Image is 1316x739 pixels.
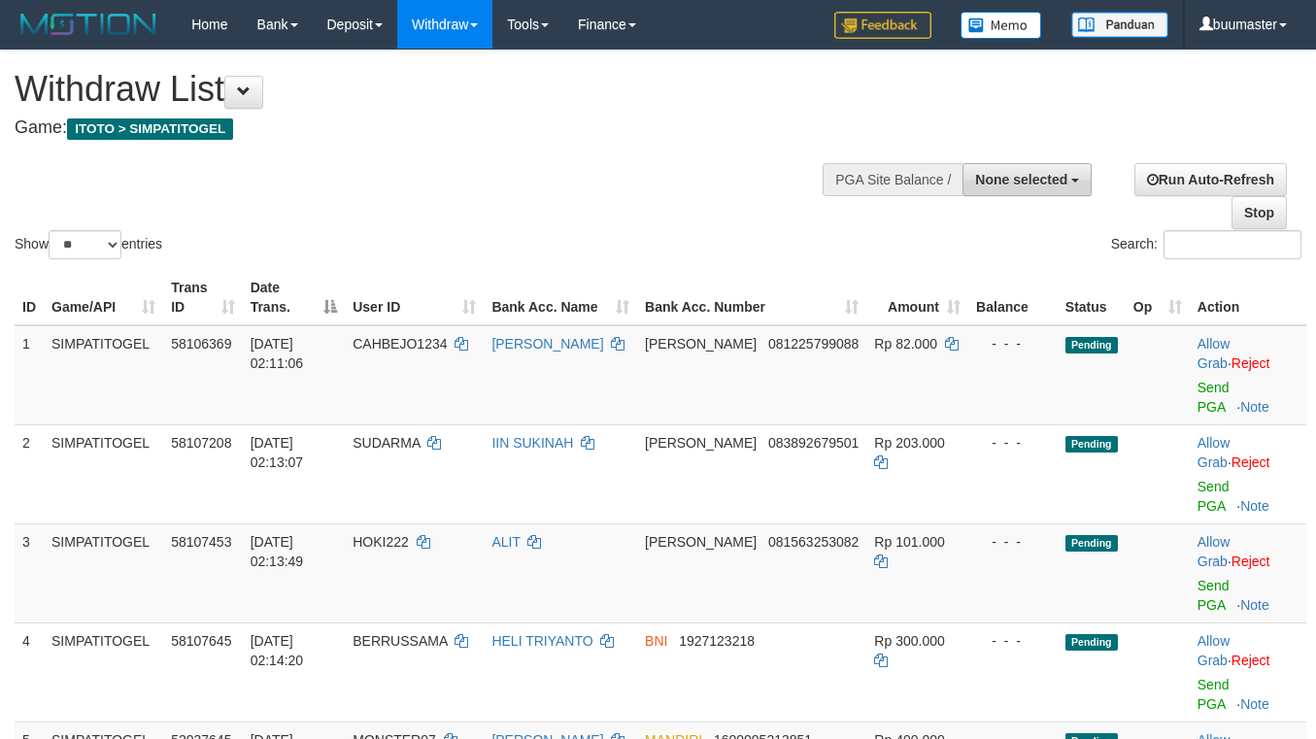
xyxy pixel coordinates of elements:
[976,334,1050,353] div: - - -
[976,532,1050,552] div: - - -
[1065,436,1118,453] span: Pending
[874,534,944,550] span: Rp 101.000
[491,435,573,451] a: IIN SUKINAH
[834,12,931,39] img: Feedback.jpg
[1190,523,1306,622] td: ·
[1134,163,1287,196] a: Run Auto-Refresh
[645,435,757,451] span: [PERSON_NAME]
[1198,336,1232,371] span: ·
[637,270,866,325] th: Bank Acc. Number: activate to sort column ascending
[1198,534,1232,569] span: ·
[1198,435,1232,470] span: ·
[1190,424,1306,523] td: ·
[961,12,1042,39] img: Button%20Memo.svg
[353,435,420,451] span: SUDARMA
[1065,535,1118,552] span: Pending
[353,534,409,550] span: HOKI222
[976,433,1050,453] div: - - -
[353,633,447,649] span: BERRUSSAMA
[15,10,162,39] img: MOTION_logo.png
[1240,696,1269,712] a: Note
[1126,270,1190,325] th: Op: activate to sort column ascending
[768,336,859,352] span: Copy 081225799088 to clipboard
[1190,270,1306,325] th: Action
[1198,380,1230,415] a: Send PGA
[1232,196,1287,229] a: Stop
[1111,230,1301,259] label: Search:
[1240,498,1269,514] a: Note
[1065,337,1118,353] span: Pending
[874,336,937,352] span: Rp 82.000
[1198,534,1230,569] a: Allow Grab
[484,270,637,325] th: Bank Acc. Name: activate to sort column ascending
[1198,677,1230,712] a: Send PGA
[1190,325,1306,425] td: ·
[645,534,757,550] span: [PERSON_NAME]
[1065,634,1118,651] span: Pending
[1198,336,1230,371] a: Allow Grab
[968,270,1058,325] th: Balance
[679,633,755,649] span: Copy 1927123218 to clipboard
[1198,578,1230,613] a: Send PGA
[1198,633,1230,668] a: Allow Grab
[15,70,858,109] h1: Withdraw List
[353,336,447,352] span: CAHBEJO1234
[1164,230,1301,259] input: Search:
[976,631,1050,651] div: - - -
[1190,622,1306,722] td: ·
[345,270,484,325] th: User ID: activate to sort column ascending
[874,435,944,451] span: Rp 203.000
[491,633,592,649] a: HELI TRIYANTO
[768,435,859,451] span: Copy 083892679501 to clipboard
[823,163,962,196] div: PGA Site Balance /
[645,633,667,649] span: BNI
[975,172,1067,187] span: None selected
[1071,12,1168,38] img: panduan.png
[1232,355,1270,371] a: Reject
[1198,479,1230,514] a: Send PGA
[15,118,858,138] h4: Game:
[874,633,944,649] span: Rp 300.000
[491,534,520,550] a: ALIT
[866,270,968,325] th: Amount: activate to sort column ascending
[645,336,757,352] span: [PERSON_NAME]
[1240,399,1269,415] a: Note
[962,163,1092,196] button: None selected
[491,336,603,352] a: [PERSON_NAME]
[1232,454,1270,470] a: Reject
[1198,435,1230,470] a: Allow Grab
[1240,597,1269,613] a: Note
[1058,270,1126,325] th: Status
[1232,554,1270,569] a: Reject
[1198,633,1232,668] span: ·
[768,534,859,550] span: Copy 081563253082 to clipboard
[1232,653,1270,668] a: Reject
